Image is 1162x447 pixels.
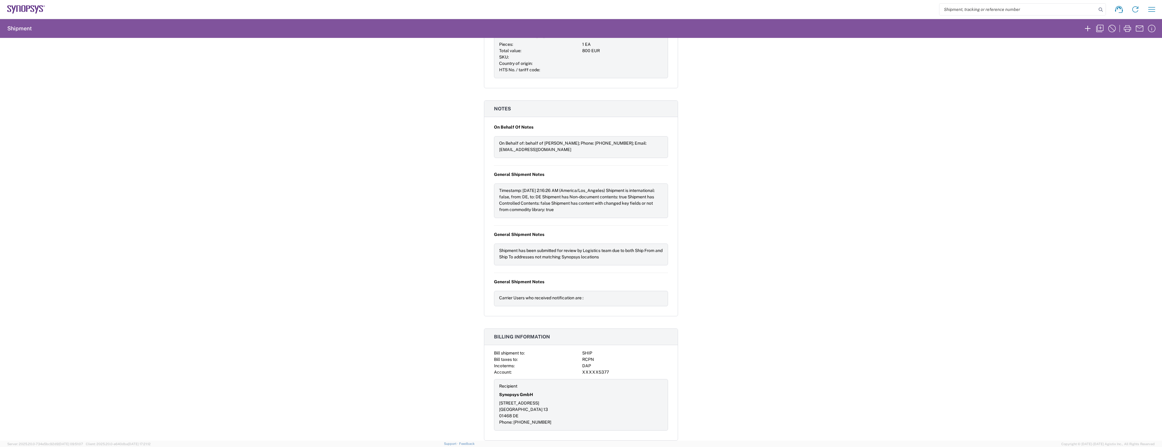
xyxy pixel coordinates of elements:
span: Synopsys GmbH [499,392,533,398]
span: On Behalf Of Notes [494,124,533,130]
div: Carrier Users who received notification are : [499,295,663,301]
input: Shipment, tracking or reference number [939,4,1097,15]
span: Account: [494,370,512,375]
div: Shipment has been submitted for review by Logistics team due to both Ship From and Ship To addres... [499,247,663,260]
span: Total value: [499,48,521,53]
span: Client: 2025.20.0-e640dba [86,442,151,446]
span: Bill taxes to: [494,357,518,362]
a: Feedback [459,442,475,445]
span: [DATE] 09:51:07 [59,442,83,446]
span: [DATE] 17:21:12 [128,442,151,446]
div: DAP [582,363,668,369]
div: On Behalf of: behalf of [PERSON_NAME]; Phone: [PHONE_NUMBER]; Email: [EMAIL_ADDRESS][DOMAIN_NAME] [499,140,663,153]
span: SKU: [499,55,509,59]
div: 01468 DE [499,413,580,419]
span: Recipient [499,384,517,388]
div: 1 EA [582,41,663,48]
span: Bill shipment to: [494,351,525,355]
span: Copyright © [DATE]-[DATE] Agistix Inc., All Rights Reserved [1061,441,1155,447]
div: Timestamp: [DATE] 2:16:26 AM (America/Los_Angeles) Shipment is international: false, from: DE, to... [499,187,663,213]
div: [GEOGRAPHIC_DATA] 13 [499,406,580,413]
span: Server: 2025.20.0-734e5bc92d9 [7,442,83,446]
span: General Shipment Notes [494,171,544,178]
h2: Shipment [7,25,32,32]
span: Pieces: [499,42,513,47]
div: RCPN [582,356,668,363]
div: Phone: [PHONE_NUMBER] [499,419,580,425]
span: General Shipment Notes [494,279,544,285]
div: [STREET_ADDRESS] [499,400,580,406]
div: XXXXX5377 [582,369,668,375]
span: Incoterms: [494,363,515,368]
span: Notes [494,106,511,112]
div: SHIP [582,350,668,356]
span: General Shipment Notes [494,231,544,238]
span: Billing information [494,334,550,340]
span: Country of origin: [499,61,532,66]
div: 800 EUR [582,48,663,54]
span: HTS No. / tariff code: [499,67,540,72]
a: Support [444,442,459,445]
